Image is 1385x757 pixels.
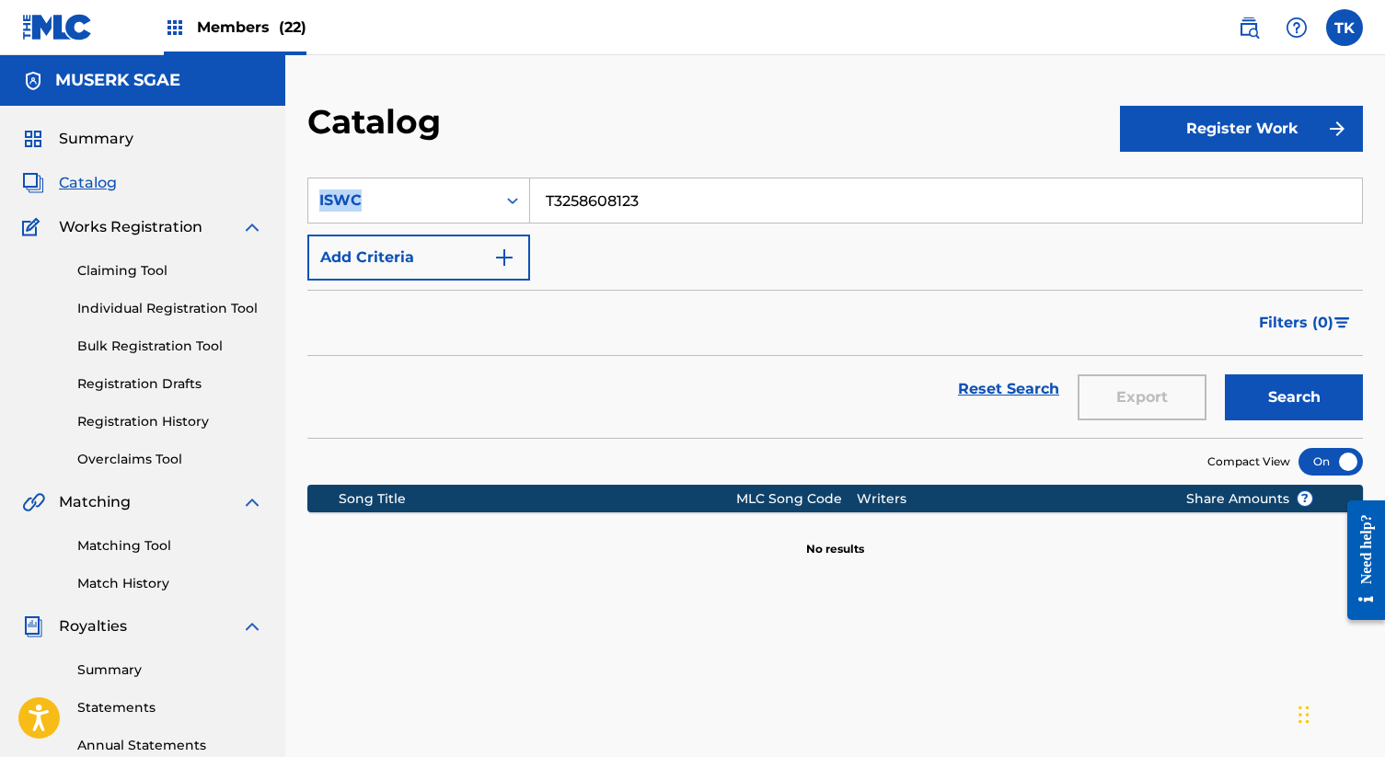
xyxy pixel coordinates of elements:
[1230,9,1267,46] a: Public Search
[77,261,263,281] a: Claiming Tool
[241,615,263,637] img: expand
[59,172,117,194] span: Catalog
[493,247,515,269] img: 9d2ae6d4665cec9f34b9.svg
[77,450,263,469] a: Overclaims Tool
[1259,312,1333,334] span: Filters ( 0 )
[22,172,44,194] img: Catalog
[949,369,1068,409] a: Reset Search
[1207,453,1290,470] span: Compact View
[77,337,263,356] a: Bulk Registration Tool
[1334,317,1350,328] img: filter
[22,70,44,92] img: Accounts
[319,189,485,212] div: ISWC
[1298,687,1310,742] div: Drag
[77,374,263,394] a: Registration Drafts
[22,216,46,238] img: Works Registration
[22,128,133,150] a: SummarySummary
[77,574,263,593] a: Match History
[55,70,180,91] h5: MUSERK SGAE
[241,491,263,513] img: expand
[241,216,263,238] img: expand
[279,18,306,36] span: (22)
[1248,300,1363,346] button: Filters (0)
[339,489,736,509] div: Song Title
[59,615,127,637] span: Royalties
[1286,17,1308,39] img: help
[1326,9,1363,46] div: User Menu
[1298,491,1312,506] span: ?
[77,660,263,680] a: Summary
[307,101,450,143] h2: Catalog
[736,489,857,509] div: MLC Song Code
[307,235,530,281] button: Add Criteria
[197,17,306,38] span: Members
[77,736,263,755] a: Annual Statements
[22,172,117,194] a: CatalogCatalog
[164,17,186,39] img: Top Rightsholders
[1278,9,1315,46] div: Help
[77,698,263,717] a: Statements
[1225,374,1363,420] button: Search
[1238,17,1260,39] img: search
[1326,118,1348,140] img: f7272a7cc735f4ea7f67.svg
[22,491,45,513] img: Matching
[22,615,44,637] img: Royalties
[1293,669,1385,757] iframe: Chat Widget
[59,491,131,513] span: Matching
[59,128,133,150] span: Summary
[307,178,1363,438] form: Search Form
[77,412,263,431] a: Registration History
[1333,487,1385,635] iframe: Resource Center
[22,14,93,40] img: MLC Logo
[77,299,263,318] a: Individual Registration Tool
[1186,489,1313,509] span: Share Amounts
[857,489,1158,509] div: Writers
[1120,106,1363,152] button: Register Work
[59,216,202,238] span: Works Registration
[22,128,44,150] img: Summary
[77,536,263,556] a: Matching Tool
[806,519,864,557] p: No results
